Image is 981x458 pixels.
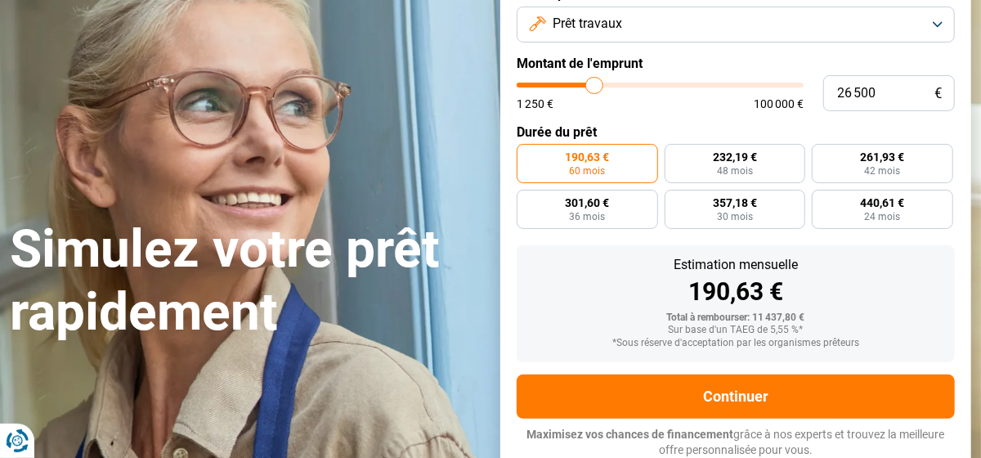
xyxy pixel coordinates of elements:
span: 100 000 € [754,98,804,110]
div: Estimation mensuelle [530,258,942,272]
label: Durée du prêt [517,124,955,140]
span: Prêt travaux [553,15,622,33]
button: Continuer [517,375,955,419]
span: 301,60 € [565,197,609,209]
span: 190,63 € [565,151,609,163]
span: 48 mois [717,166,753,176]
span: 30 mois [717,212,753,222]
span: 1 250 € [517,98,553,110]
span: 60 mois [569,166,605,176]
span: 42 mois [865,166,901,176]
span: 232,19 € [713,151,757,163]
div: 190,63 € [530,280,942,304]
span: 357,18 € [713,197,757,209]
span: 261,93 € [861,151,905,163]
div: Sur base d'un TAEG de 5,55 %* [530,325,942,336]
label: Montant de l'emprunt [517,56,955,71]
div: *Sous réserve d'acceptation par les organismes prêteurs [530,338,942,349]
h1: Simulez votre prêt rapidement [10,218,481,344]
span: 36 mois [569,212,605,222]
span: 440,61 € [861,197,905,209]
div: Total à rembourser: 11 437,80 € [530,312,942,324]
button: Prêt travaux [517,7,955,43]
span: 24 mois [865,212,901,222]
span: Maximisez vos chances de financement [527,428,734,441]
span: € [934,87,942,101]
